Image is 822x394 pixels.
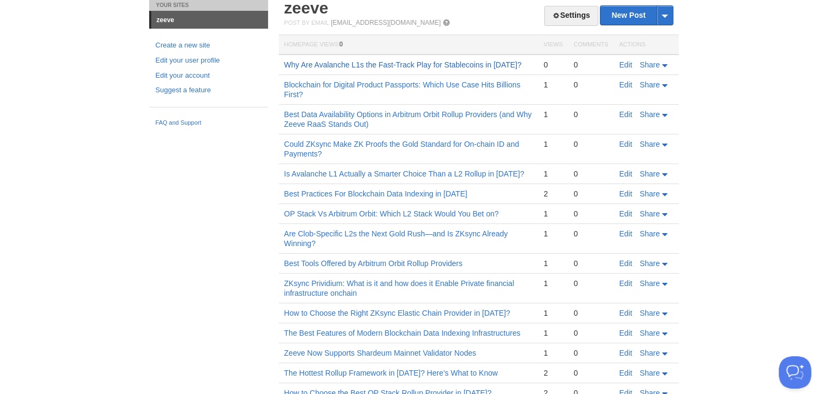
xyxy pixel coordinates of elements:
a: Create a new site [156,40,262,51]
a: Edit [619,110,632,119]
a: Suggest a feature [156,85,262,96]
span: Share [640,329,660,337]
div: 0 [573,60,608,70]
div: 1 [544,169,563,179]
a: Edit [619,189,632,198]
span: Share [640,169,660,178]
div: 0 [573,110,608,119]
th: Actions [614,35,679,55]
div: 0 [573,348,608,358]
a: Edit your account [156,70,262,81]
div: 1 [544,308,563,318]
a: Edit [619,259,632,268]
a: Edit [619,349,632,357]
div: 0 [573,259,608,268]
a: Edit [619,279,632,288]
th: Views [538,35,568,55]
a: Best Data Availability Options in Arbitrum Orbit Rollup Providers (and Why Zeeve RaaS Stands Out) [284,110,532,128]
span: Share [640,80,660,89]
span: Share [640,279,660,288]
div: 0 [573,209,608,219]
a: Edit [619,140,632,148]
div: 0 [573,169,608,179]
a: Why Are Avalanche L1s the Fast-Track Play for Stablecoins in [DATE]? [284,60,522,69]
div: 0 [573,328,608,338]
span: 0 [339,40,343,48]
a: zeeve [151,11,268,29]
div: 0 [573,80,608,90]
div: 1 [544,139,563,149]
a: The Hottest Rollup Framework in [DATE]? Here’s What to Know [284,369,498,377]
a: Edit your user profile [156,55,262,66]
a: Zeeve Now Supports Shardeum Mainnet Validator Nodes [284,349,476,357]
a: Blockchain for Digital Product Passports: Which Use Case Hits Billions First? [284,80,520,99]
div: 0 [573,139,608,149]
span: Share [640,189,660,198]
a: [EMAIL_ADDRESS][DOMAIN_NAME] [331,19,440,26]
a: ZKsync Prividium: What is it and how does it Enable Private financial infrastructure onchain [284,279,514,297]
span: Share [640,209,660,218]
div: 0 [544,60,563,70]
a: Settings [544,6,598,26]
a: Edit [619,309,632,317]
span: Share [640,349,660,357]
div: 1 [544,259,563,268]
div: 1 [544,348,563,358]
div: 0 [573,368,608,378]
iframe: Help Scout Beacon - Open [779,356,811,389]
a: OP Stack Vs Arbitrum Orbit: Which L2 Stack Would You Bet on? [284,209,499,218]
div: 0 [573,278,608,288]
a: Edit [619,329,632,337]
span: Share [640,229,660,238]
div: 1 [544,328,563,338]
a: The Best Features of Modern Blockchain Data Indexing Infrastructures [284,329,520,337]
div: 0 [573,189,608,199]
th: Homepage Views [279,35,538,55]
div: 2 [544,368,563,378]
a: Edit [619,209,632,218]
div: 1 [544,278,563,288]
a: How to Choose the Right ZKsync Elastic Chain Provider in [DATE]? [284,309,510,317]
span: Share [640,60,660,69]
a: Edit [619,80,632,89]
span: Share [640,309,660,317]
a: New Post [600,6,672,25]
a: Edit [619,60,632,69]
span: Share [640,110,660,119]
a: FAQ and Support [156,118,262,128]
div: 1 [544,229,563,239]
a: Is Avalanche L1 Actually a Smarter Choice Than a L2 Rollup in [DATE]? [284,169,524,178]
div: 1 [544,110,563,119]
div: 0 [573,229,608,239]
th: Comments [568,35,613,55]
a: Edit [619,229,632,238]
div: 2 [544,189,563,199]
div: 1 [544,80,563,90]
a: Are Clob-Specific L2s the Next Gold Rush—and Is ZKsync Already Winning? [284,229,508,248]
span: Share [640,259,660,268]
div: 1 [544,209,563,219]
a: Edit [619,169,632,178]
a: Could ZKsync Make ZK Proofs the Gold Standard for On-chain ID and Payments? [284,140,519,158]
span: Share [640,140,660,148]
span: Share [640,369,660,377]
a: Best Tools Offered by Arbitrum Orbit Rollup Providers [284,259,463,268]
a: Edit [619,369,632,377]
a: Best Practices For Blockchain Data Indexing in [DATE] [284,189,467,198]
span: Post by Email [284,19,329,26]
div: 0 [573,308,608,318]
